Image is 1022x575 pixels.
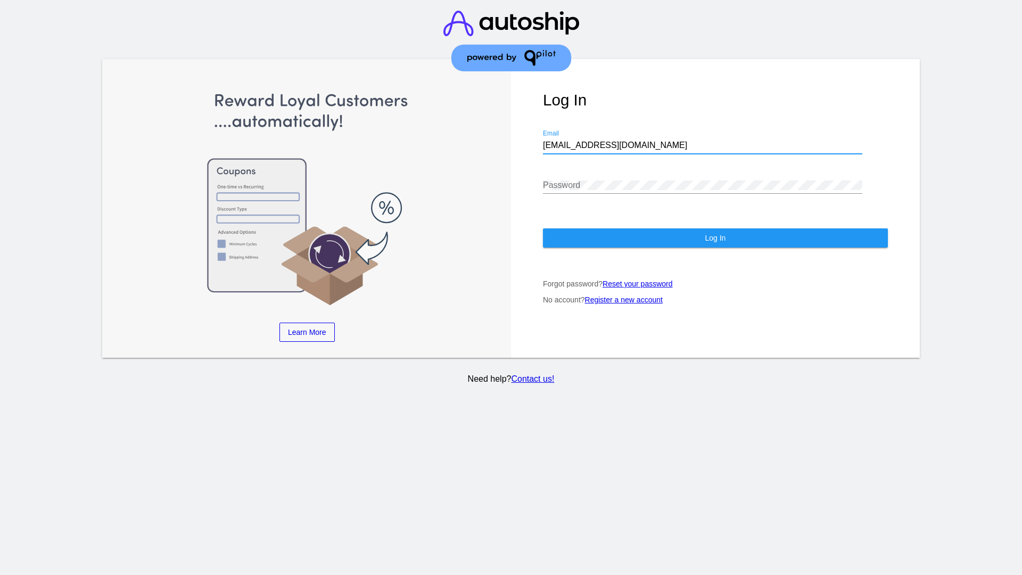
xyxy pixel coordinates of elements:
[279,323,335,342] a: Learn More
[543,91,888,109] h1: Log In
[511,374,554,383] a: Contact us!
[603,280,673,288] a: Reset your password
[101,374,922,384] p: Need help?
[135,91,480,307] img: Apply Coupons Automatically to Scheduled Orders with QPilot
[705,234,726,242] span: Log In
[543,228,888,248] button: Log In
[543,280,888,288] p: Forgot password?
[543,295,888,304] p: No account?
[543,141,862,150] input: Email
[288,328,326,336] span: Learn More
[585,295,663,304] a: Register a new account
